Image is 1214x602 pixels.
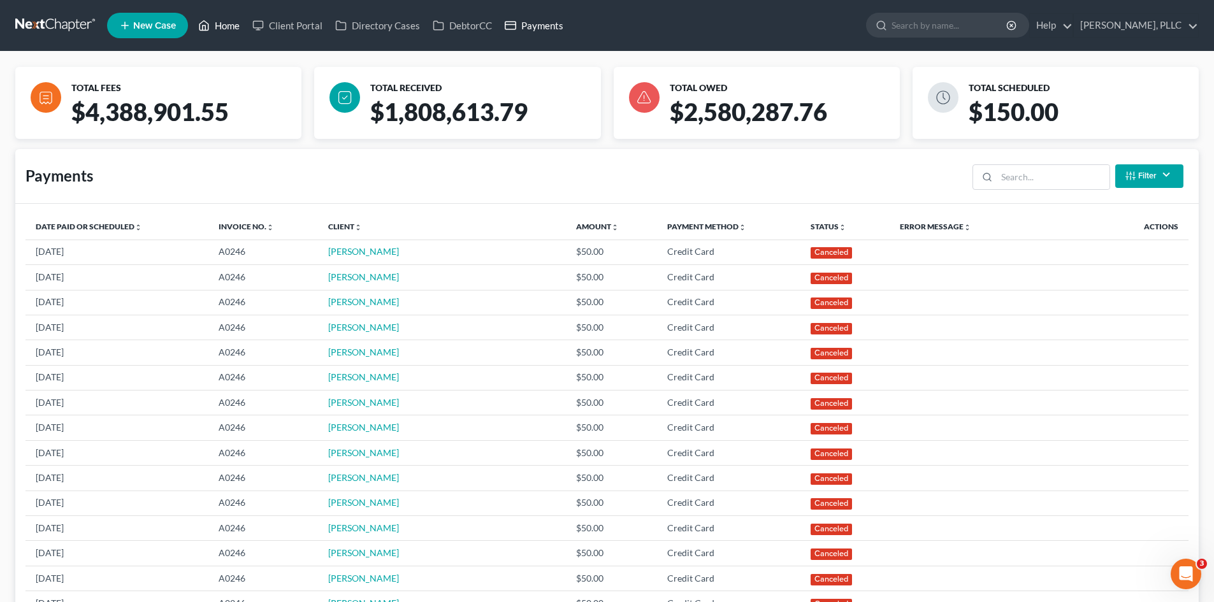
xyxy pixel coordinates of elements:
[266,224,274,231] i: unfold_more
[25,516,208,541] td: [DATE]
[328,547,399,558] a: [PERSON_NAME]
[25,491,208,515] td: [DATE]
[246,14,329,37] a: Client Portal
[667,222,746,231] a: Payment Methodunfold_more
[328,347,399,357] a: [PERSON_NAME]
[365,97,611,139] div: $1,808,613.79
[1030,14,1073,37] a: Help
[657,466,800,491] td: Credit Card
[498,14,570,37] a: Payments
[566,491,657,515] td: $50.00
[208,265,318,290] td: A0246
[657,440,800,465] td: Credit Card
[811,373,853,384] div: Canceled
[665,97,910,139] div: $2,580,287.76
[25,166,93,186] div: Payments
[370,82,595,94] div: TOTAL RECEIVED
[192,14,246,37] a: Home
[328,447,399,458] a: [PERSON_NAME]
[208,240,318,264] td: A0246
[657,340,800,365] td: Credit Card
[566,466,657,491] td: $50.00
[964,224,971,231] i: unfold_more
[657,265,800,290] td: Credit Card
[328,322,399,333] a: [PERSON_NAME]
[25,391,208,415] td: [DATE]
[25,240,208,264] td: [DATE]
[208,391,318,415] td: A0246
[811,247,853,259] div: Canceled
[566,440,657,465] td: $50.00
[208,516,318,541] td: A0246
[566,240,657,264] td: $50.00
[566,340,657,365] td: $50.00
[811,297,853,309] div: Canceled
[25,466,208,491] td: [DATE]
[576,222,619,231] a: Amountunfold_more
[328,573,399,584] a: [PERSON_NAME]
[657,391,800,415] td: Credit Card
[25,315,208,340] td: [DATE]
[328,371,399,382] a: [PERSON_NAME]
[1197,559,1207,569] span: 3
[66,97,312,139] div: $4,388,901.55
[566,265,657,290] td: $50.00
[219,222,274,231] a: Invoice No.unfold_more
[25,340,208,365] td: [DATE]
[657,240,800,264] td: Credit Card
[566,415,657,440] td: $50.00
[657,516,800,541] td: Credit Card
[657,566,800,591] td: Credit Card
[657,365,800,390] td: Credit Card
[208,440,318,465] td: A0246
[1039,214,1189,240] th: Actions
[566,566,657,591] td: $50.00
[31,82,61,113] img: icon-file-b29cf8da5eedfc489a46aaea687006073f244b5a23b9e007f89f024b0964413f.svg
[329,14,426,37] a: Directory Cases
[328,522,399,533] a: [PERSON_NAME]
[208,340,318,365] td: A0246
[566,516,657,541] td: $50.00
[25,566,208,591] td: [DATE]
[329,82,360,113] img: icon-check-083e517794b2d0c9857e4f635ab0b7af2d0c08d6536bacabfc8e022616abee0b.svg
[25,415,208,440] td: [DATE]
[208,415,318,440] td: A0246
[328,246,399,257] a: [PERSON_NAME]
[566,541,657,566] td: $50.00
[811,473,853,485] div: Canceled
[811,348,853,359] div: Canceled
[670,82,895,94] div: TOTAL OWED
[328,296,399,307] a: [PERSON_NAME]
[811,498,853,510] div: Canceled
[611,224,619,231] i: unfold_more
[969,82,1194,94] div: TOTAL SCHEDULED
[997,165,1109,189] input: Search...
[566,391,657,415] td: $50.00
[900,222,971,231] a: Error Messageunfold_more
[208,315,318,340] td: A0246
[133,21,176,31] span: New Case
[629,82,660,113] img: icon-danger-e58c4ab046b7aead248db79479122951d35969c85d4bc7e3c99ded9e97da88b9.svg
[426,14,498,37] a: DebtorCC
[1115,164,1183,188] button: Filter
[25,541,208,566] td: [DATE]
[811,548,853,560] div: Canceled
[1171,559,1201,589] iframe: Intercom live chat
[354,224,362,231] i: unfold_more
[25,265,208,290] td: [DATE]
[811,524,853,535] div: Canceled
[739,224,746,231] i: unfold_more
[134,224,142,231] i: unfold_more
[892,13,1008,37] input: Search by name...
[657,491,800,515] td: Credit Card
[208,290,318,315] td: A0246
[328,397,399,408] a: [PERSON_NAME]
[71,82,296,94] div: TOTAL FEES
[25,290,208,315] td: [DATE]
[811,448,853,460] div: Canceled
[36,222,142,231] a: Date Paid or Scheduledunfold_more
[928,82,958,113] img: icon-clock-d73164eb2ae29991c6cfd87df313ee0fe99a8f842979cbe5c34fb2ad7dc89896.svg
[811,423,853,434] div: Canceled
[208,541,318,566] td: A0246
[328,222,362,231] a: Clientunfold_more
